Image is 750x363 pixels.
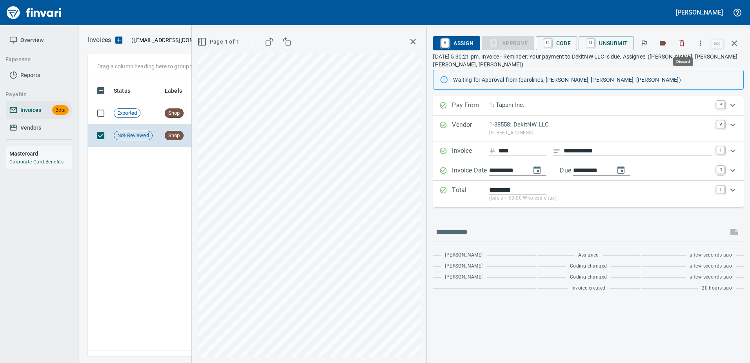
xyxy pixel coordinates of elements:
[127,36,226,44] p: ( )
[452,166,489,176] p: Invoice Date
[717,120,725,128] a: V
[20,35,44,45] span: Overview
[20,105,41,115] span: Invoices
[165,110,183,117] span: Shop
[5,55,65,64] span: Expenses
[433,115,744,141] div: Expand
[6,31,72,49] a: Overview
[528,161,546,180] button: change date
[453,73,737,87] div: Waiting for Approval from (carolines, [PERSON_NAME], [PERSON_NAME], [PERSON_NAME])
[433,53,744,68] p: [DATE] 5:30:21 pm. Invoice - Reminder: Your payment to DekitNW LLC is due. Assignee: ([PERSON_NAM...
[452,101,489,111] p: Pay From
[692,35,709,52] button: More
[433,141,744,161] div: Expand
[88,35,111,45] p: Invoices
[88,35,111,45] nav: breadcrumb
[433,161,744,181] div: Expand
[612,161,630,180] button: change due date
[20,70,40,80] span: Reports
[133,36,224,44] span: [EMAIL_ADDRESS][DOMAIN_NAME]
[542,37,571,50] span: Code
[544,38,552,47] a: C
[445,273,482,281] span: [PERSON_NAME]
[6,66,72,84] a: Reports
[452,120,489,137] p: Vendor
[9,159,64,165] a: Corporate Card Benefits
[489,120,712,129] p: 1-38558: DekitNW LLC
[674,6,725,18] button: [PERSON_NAME]
[2,52,68,67] button: Expenses
[570,262,607,270] span: Coding changed
[196,35,242,49] button: Page 1 of 1
[579,36,634,50] button: UUnsubmit
[445,251,482,259] span: [PERSON_NAME]
[114,132,152,139] span: Not-Reviewed
[489,101,712,110] p: 1: Tapani Inc.
[572,284,606,292] span: Invoice created
[114,110,140,117] span: Exported
[433,36,480,50] button: RAssign
[439,37,473,50] span: Assign
[489,129,712,137] p: [STREET_ADDRESS]
[114,86,130,95] span: Status
[6,101,72,119] a: InvoicesBeta
[52,106,69,115] span: Beta
[452,146,489,156] p: Invoice
[2,87,68,102] button: Payable
[165,132,183,139] span: Shop
[111,35,127,45] button: Upload an Invoice
[9,149,72,158] h6: Mastercard
[20,123,41,133] span: Vendors
[165,86,192,95] span: Labels
[690,273,732,281] span: a few seconds ago
[489,146,495,156] svg: Invoice number
[5,3,64,22] img: Finvari
[6,119,72,137] a: Vendors
[717,185,725,193] a: T
[441,38,449,47] a: R
[578,251,599,259] span: Assigned
[165,86,182,95] span: Labels
[676,8,723,16] h5: [PERSON_NAME]
[690,262,732,270] span: a few seconds ago
[702,284,732,292] span: 20 hours ago
[560,166,597,175] p: Due
[199,37,239,47] span: Page 1 of 1
[445,262,482,270] span: [PERSON_NAME]
[717,166,725,174] a: D
[725,223,744,242] span: This records your message into the invoice and notifies anyone mentioned
[553,147,561,155] svg: Invoice description
[536,36,577,50] button: CCode
[114,86,140,95] span: Status
[433,181,744,207] div: Expand
[635,35,653,52] button: Flag
[452,185,489,202] p: Total
[585,37,628,50] span: Unsubmit
[482,39,534,46] div: Coding Required
[587,38,594,47] a: U
[690,251,732,259] span: a few seconds ago
[489,194,712,202] p: (basis + $0.00 Wholesale tax)
[717,101,725,108] a: P
[570,273,607,281] span: Coding changed
[709,34,744,53] span: Close invoice
[433,96,744,115] div: Expand
[5,90,65,99] span: Payable
[711,39,723,48] a: esc
[717,146,725,154] a: I
[97,62,212,70] p: Drag a column heading here to group the table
